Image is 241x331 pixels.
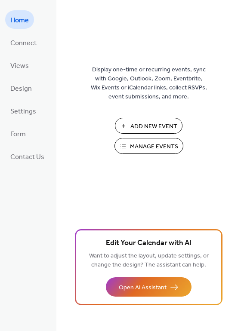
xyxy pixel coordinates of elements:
span: Home [10,14,29,27]
span: Design [10,82,32,95]
span: Want to adjust the layout, update settings, or change the design? The assistant can help. [89,250,209,271]
span: Edit Your Calendar with AI [106,237,192,249]
span: Contact Us [10,150,44,164]
span: Open AI Assistant [119,283,167,292]
span: Display one-time or recurring events, sync with Google, Outlook, Zoom, Eventbrite, Wix Events or ... [91,65,207,101]
a: Contact Us [5,147,49,165]
span: Add New Event [130,122,177,131]
a: Connect [5,33,42,52]
span: Manage Events [130,142,178,151]
a: Settings [5,101,41,120]
button: Add New Event [115,118,182,134]
button: Open AI Assistant [106,277,192,297]
span: Views [10,59,29,73]
span: Form [10,128,26,141]
a: Views [5,56,34,74]
button: Manage Events [114,138,183,154]
span: Settings [10,105,36,118]
a: Design [5,79,37,97]
a: Home [5,10,34,29]
span: Connect [10,37,37,50]
a: Form [5,124,31,143]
